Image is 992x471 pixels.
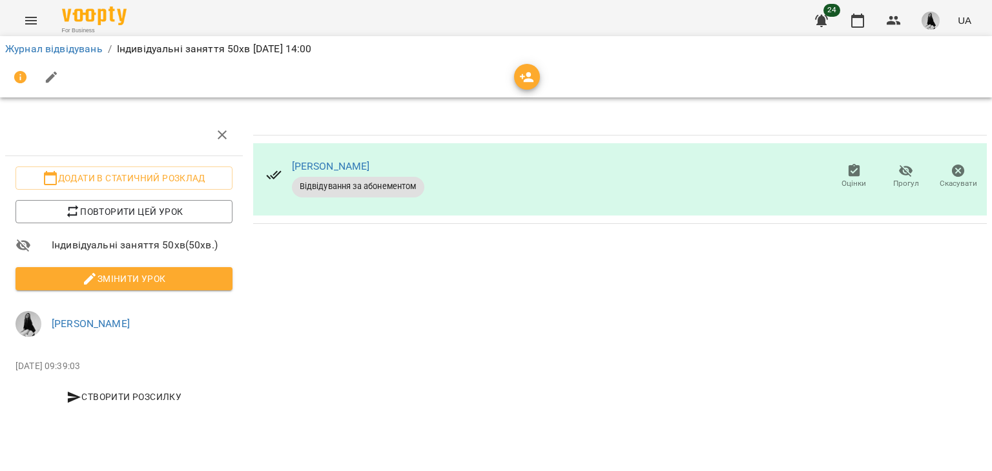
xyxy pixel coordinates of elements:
[26,271,222,286] span: Змінити урок
[117,41,312,57] p: Індивідуальні заняття 50хв [DATE] 14:00
[15,166,232,190] button: Додати в статичний розклад
[922,12,940,30] img: 1ec0e5e8bbc75a790c7d9e3de18f101f.jpeg
[958,14,971,27] span: UA
[108,41,112,57] li: /
[15,311,41,337] img: 1ec0e5e8bbc75a790c7d9e3de18f101f.jpeg
[15,385,232,408] button: Створити розсилку
[52,237,232,253] span: Індивідуальні заняття 50хв ( 50 хв. )
[5,43,103,55] a: Журнал відвідувань
[26,204,222,219] span: Повторити цей урок
[823,4,840,17] span: 24
[21,389,227,405] span: Створити розсилку
[828,159,880,195] button: Оцінки
[26,170,222,186] span: Додати в статичний розклад
[15,5,46,36] button: Menu
[62,26,127,35] span: For Business
[52,317,130,330] a: [PERSON_NAME]
[292,160,370,172] a: [PERSON_NAME]
[932,159,984,195] button: Скасувати
[5,41,987,57] nav: breadcrumb
[842,178,866,189] span: Оцінки
[62,6,127,25] img: Voopty Logo
[292,181,424,192] span: Відвідування за абонементом
[15,360,232,373] p: [DATE] 09:39:03
[880,159,933,195] button: Прогул
[15,200,232,223] button: Повторити цей урок
[940,178,977,189] span: Скасувати
[953,8,976,32] button: UA
[15,267,232,290] button: Змінити урок
[893,178,919,189] span: Прогул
